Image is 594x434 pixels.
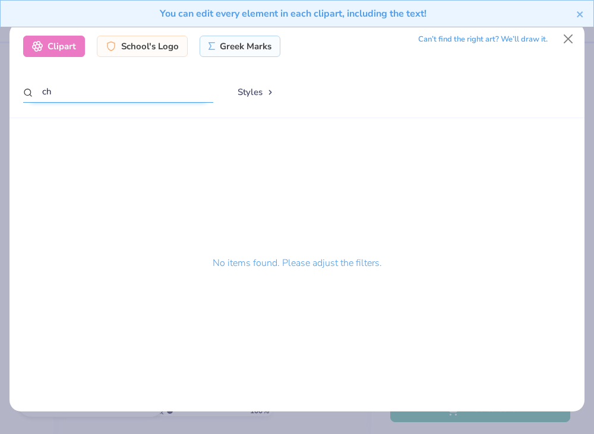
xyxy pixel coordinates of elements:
[97,36,188,57] div: School's Logo
[200,36,281,57] div: Greek Marks
[23,36,85,57] div: Clipart
[576,7,584,21] button: close
[213,256,382,270] p: No items found. Please adjust the filters.
[225,81,287,103] button: Styles
[557,27,580,50] button: Close
[418,29,548,50] div: Can’t find the right art? We’ll draw it.
[23,81,213,103] input: Search by name
[10,7,576,21] div: You can edit every element in each clipart, including the text!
